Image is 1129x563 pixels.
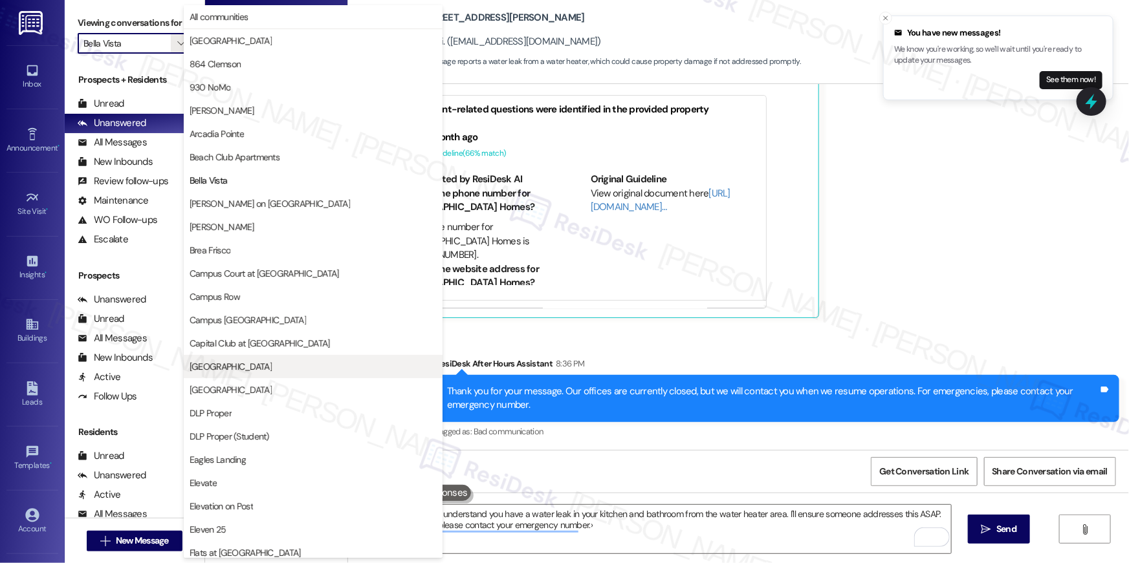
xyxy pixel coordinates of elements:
textarea: To enrich screen reader interactions, please activate Accessibility in Grammarly extension settings [367,505,951,553]
div: Unread [78,449,124,463]
a: Account [6,504,58,539]
a: Buildings [6,313,58,348]
span: : The message reports a water leak from a water heater, which could cause property damage if not ... [355,55,800,69]
div: Unanswered [78,469,146,482]
input: All communities [83,33,171,54]
div: All Messages [78,507,147,521]
div: Active [78,370,121,384]
div: View original document here [591,187,757,215]
a: Insights • [6,250,58,285]
div: Prospects + Residents [65,73,204,87]
div: Tagged as: [436,422,1119,441]
li: The phone number for [GEOGRAPHIC_DATA] Homes is [PHONE_NUMBER]. [400,220,554,262]
span: All communities [190,10,248,23]
i:  [981,524,991,535]
a: Inbox [6,59,58,94]
div: Maintenance [78,194,149,207]
label: Viewing conversations for [78,13,192,33]
span: Elevation on Post [190,500,253,513]
span: [GEOGRAPHIC_DATA] [190,360,272,373]
i:  [177,38,184,48]
span: • [47,205,49,214]
li: What is the website address for [GEOGRAPHIC_DATA] Homes? [400,262,554,290]
span: Eagles Landing [190,453,246,466]
button: New Message [87,531,182,551]
p: We know you're working, so we'll wait until you're ready to update your messages. [894,44,1102,67]
span: Brea Frisco [190,244,230,257]
div: No resident-related questions were identified in the provided property document. [388,103,756,131]
b: FAQs generated by ResiDesk AI [388,173,522,186]
span: DLP Proper [190,407,232,420]
i:  [1080,524,1090,535]
a: Templates • [6,441,58,476]
div: New Inbounds [78,351,153,365]
span: Get Conversation Link [879,465,969,478]
div: Prospects [65,269,204,282]
a: [URL][DOMAIN_NAME]… [591,187,730,213]
div: Unanswered [78,293,146,306]
b: Bella Vista: Apt. [STREET_ADDRESS][PERSON_NAME] [355,11,585,25]
div: Escalate [78,233,128,246]
img: ResiDesk Logo [19,11,45,35]
span: New Message [116,534,169,547]
div: You have new messages! [894,27,1102,39]
span: Eleven 25 [190,523,226,536]
span: • [58,142,60,151]
div: Created a month ago [388,131,756,144]
span: Bad communication [474,426,543,437]
span: Elevate [190,476,217,489]
span: [PERSON_NAME] [190,104,254,117]
button: See them now! [1040,71,1102,89]
div: Residents [65,425,204,439]
span: Send [996,522,1016,536]
div: Unread [78,97,124,111]
div: Unanswered [78,116,146,130]
div: [PERSON_NAME] Iii. ([EMAIL_ADDRESS][DOMAIN_NAME]) [355,35,601,48]
div: New Inbounds [78,155,153,169]
div: ResiDesk After Hours Assistant [436,357,1119,375]
span: • [50,459,52,468]
span: [PERSON_NAME] on [GEOGRAPHIC_DATA] [190,197,350,210]
span: • [45,268,47,277]
div: Review follow-ups [78,175,168,188]
div: Portfolio level guideline ( 66 % match) [388,147,756,160]
i:  [100,536,110,546]
div: All Messages [78,136,147,149]
span: Flats at [GEOGRAPHIC_DATA] [190,546,301,559]
span: 930 NoMo [190,81,230,94]
div: Follow Ups [78,390,137,403]
div: WO Follow-ups [78,213,157,227]
span: Bella Vista [190,174,227,187]
button: Share Conversation via email [984,457,1116,486]
button: Send [968,515,1031,544]
div: All Messages [78,332,147,345]
span: Campus Row [190,290,240,303]
span: 864 Clemson [190,58,241,70]
span: DLP Proper (Student) [190,430,269,443]
span: [GEOGRAPHIC_DATA] [190,34,272,47]
span: [PERSON_NAME] [190,220,254,233]
span: Share Conversation via email [992,465,1108,478]
button: Get Conversation Link [871,457,977,486]
a: Leads [6,377,58,412]
span: [GEOGRAPHIC_DATA] [190,383,272,396]
div: 8:36 PM [553,357,584,370]
span: Beach Club Apartments [190,151,280,164]
div: Unread [78,312,124,326]
span: Arcadia Pointe [190,127,244,140]
span: Campus [GEOGRAPHIC_DATA] [190,313,306,326]
span: Capital Club at [GEOGRAPHIC_DATA] [190,337,330,350]
div: Active [78,488,121,502]
a: Site Visit • [6,187,58,222]
li: What is the phone number for [GEOGRAPHIC_DATA] Homes? [400,187,554,215]
b: Original Guideline [591,173,667,186]
div: Thank you for your message. Our offices are currently closed, but we will contact you when we res... [447,385,1099,412]
button: Close toast [879,12,892,25]
span: Campus Court at [GEOGRAPHIC_DATA] [190,267,339,280]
